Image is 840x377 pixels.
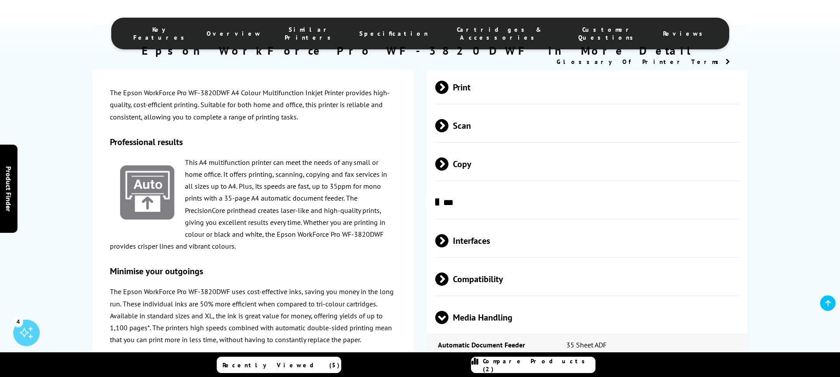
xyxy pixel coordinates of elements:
[483,357,595,373] span: Compare Products (2)
[663,30,707,37] span: Reviews
[435,262,740,295] span: Compatibility
[471,357,595,373] a: Compare Products (2)
[446,26,553,41] span: Cartridges & Accessories
[427,334,555,356] td: Automatic Document Feeder
[555,334,748,356] td: 35 Sheet ADF
[435,147,740,180] span: Copy
[207,30,261,37] span: Overview
[435,224,740,257] span: Interfaces
[359,30,428,37] span: Specification
[110,265,396,277] h3: Minimise your outgoings
[557,58,730,66] a: Glossary Of Printer Terms
[120,165,175,220] img: Epson-ETM3140-ADF-130.gif
[13,317,23,326] div: 4
[435,109,740,142] span: Scan
[110,286,396,346] p: The Epson WorkForce Pro WF-3820DWF uses cost-effective inks, saving you money in the long run. Th...
[110,157,396,253] p: This A4 multifunction printer can meet the needs of any small or home office. It offers printing,...
[435,71,740,104] span: Print
[110,136,396,148] h3: Professional results
[4,166,13,211] span: Product Finder
[222,361,340,369] span: Recently Viewed (5)
[571,26,645,41] span: Customer Questions
[435,301,740,334] span: Media Handling
[133,26,189,41] span: Key Features
[279,26,342,41] span: Similar Printers
[217,357,341,373] a: Recently Viewed (5)
[110,87,396,123] p: The Epson WorkForce Pro WF-3820DWF A4 Colour Multifunction Inkjet Printer provides high-quality, ...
